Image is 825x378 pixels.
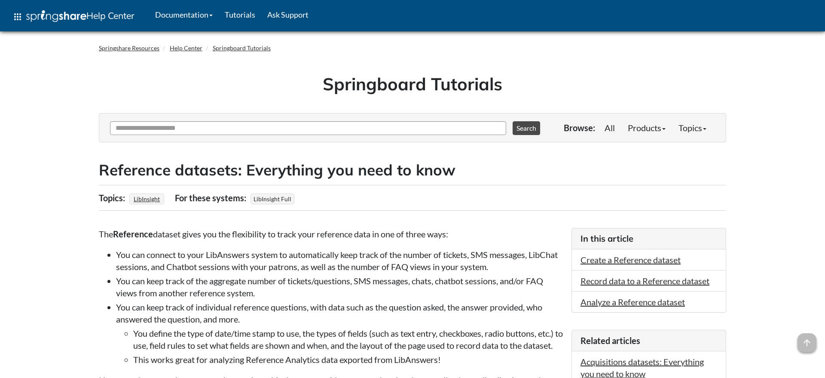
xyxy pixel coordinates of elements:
li: This works great for analyzing Reference Analytics data exported from LibAnswers! [133,353,563,366]
p: Browse: [564,122,595,134]
a: Products [621,119,672,136]
a: Record data to a Reference dataset [581,276,709,286]
a: Springboard Tutorials [213,44,271,52]
li: You can keep track of individual reference questions, with data such as the question asked, the a... [116,301,563,366]
li: You define the type of date/time stamp to use, the types of fields (such as text entry, checkboxe... [133,327,563,351]
a: Tutorials [219,4,261,25]
h2: Reference datasets: Everything you need to know [99,160,726,181]
span: arrow_upward [797,333,816,352]
a: Analyze a Reference dataset [581,297,685,307]
a: apps Help Center [6,4,141,30]
h1: Springboard Tutorials [105,72,720,96]
a: Topics [672,119,713,136]
a: Documentation [149,4,219,25]
span: apps [12,12,23,22]
a: Springshare Resources [99,44,159,52]
a: All [598,119,621,136]
a: Create a Reference dataset [581,255,681,265]
a: LibInsight [132,193,161,205]
p: The dataset gives you the flexibility to track your reference data in one of three ways: [99,228,563,240]
a: Ask Support [261,4,315,25]
div: For these systems: [175,190,248,206]
img: Springshare [26,10,86,22]
h3: In this article [581,233,717,245]
strong: Reference [113,229,153,239]
li: You can connect to your LibAnswers system to automatically keep track of the number of tickets, S... [116,249,563,273]
span: Help Center [86,10,134,21]
button: Search [513,121,540,135]
a: arrow_upward [797,334,816,344]
li: You can keep track of the aggregate number of tickets/questions, SMS messages, chats, chatbot ses... [116,275,563,299]
span: LibInsight Full [251,194,294,204]
span: Related articles [581,335,640,346]
div: Topics: [99,190,127,206]
a: Help Center [170,44,202,52]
